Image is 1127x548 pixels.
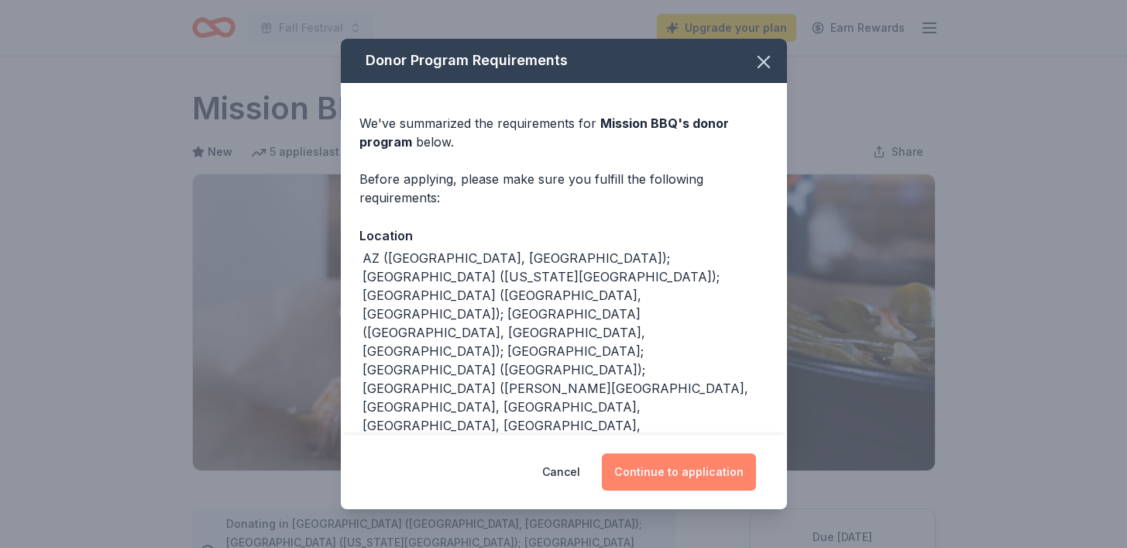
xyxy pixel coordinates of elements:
[359,114,768,151] div: We've summarized the requirements for below.
[542,453,580,491] button: Cancel
[359,226,768,246] div: Location
[602,453,756,491] button: Continue to application
[359,170,768,207] div: Before applying, please make sure you fulfill the following requirements:
[341,39,787,83] div: Donor Program Requirements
